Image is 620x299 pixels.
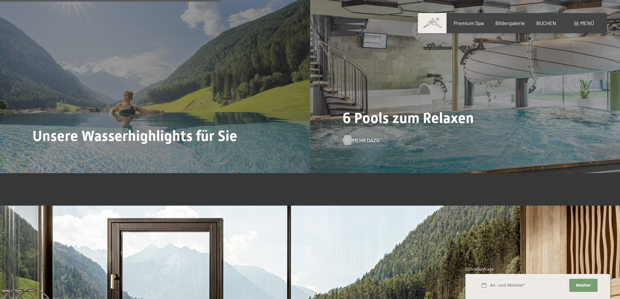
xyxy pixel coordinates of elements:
a: Premium Spa [454,20,484,26]
a: Bildergalerie [495,20,525,26]
span: Schnellanfrage [465,266,494,272]
a: BUCHEN [536,20,556,26]
span: Menü [580,20,594,26]
span: Mehr dazu [352,137,379,144]
span: Weiter [576,282,591,288]
button: Weiter [569,279,597,292]
span: 6 Pools zum Relaxen [343,109,474,127]
span: Unsere Wasserhighlights für Sie [33,127,237,144]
